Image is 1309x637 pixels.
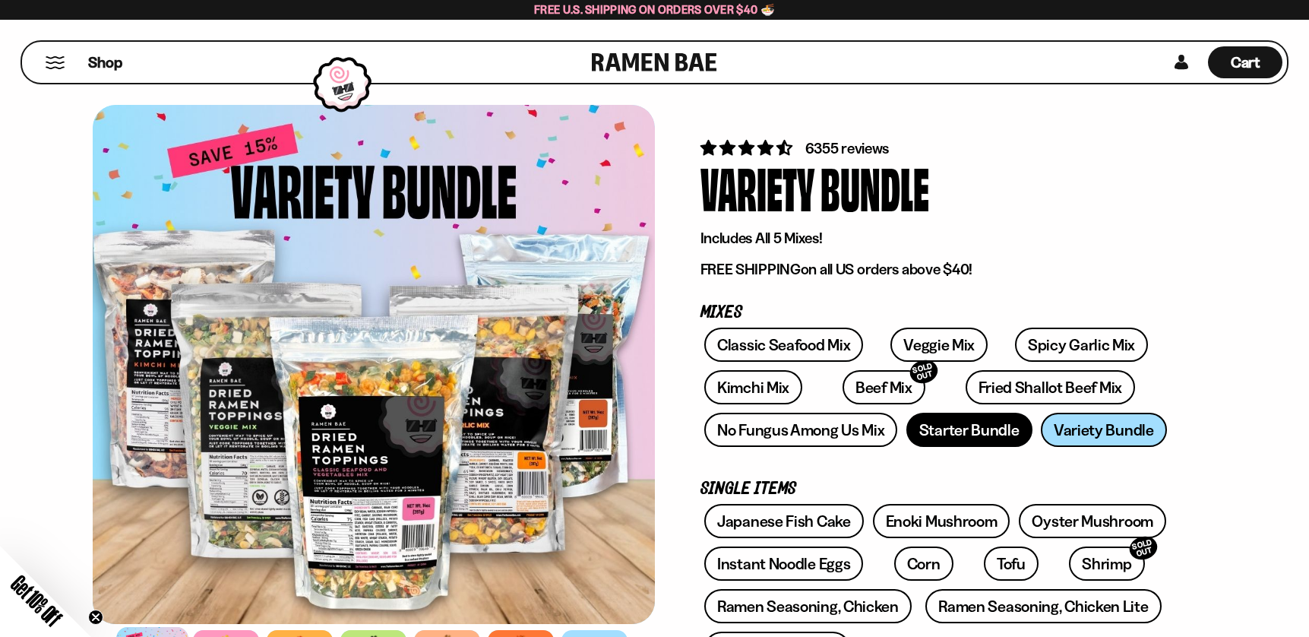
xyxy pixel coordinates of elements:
span: 4.63 stars [700,138,795,157]
div: SOLD OUT [1127,534,1160,563]
a: Oyster Mushroom [1019,504,1166,538]
a: ShrimpSOLD OUT [1069,547,1144,581]
span: Shop [88,52,122,73]
p: on all US orders above $40! [700,260,1171,279]
a: Corn [894,547,953,581]
a: Tofu [984,547,1039,581]
div: Bundle [820,159,929,216]
a: Ramen Seasoning, Chicken [704,589,912,623]
a: Shop [88,46,122,78]
strong: FREE SHIPPING [700,260,801,278]
div: Variety [700,159,814,216]
a: Kimchi Mix [704,370,802,404]
a: No Fungus Among Us Mix [704,413,897,447]
a: Classic Seafood Mix [704,328,863,362]
span: Get 10% Off [7,571,66,630]
span: Cart [1231,53,1260,71]
a: Japanese Fish Cake [704,504,864,538]
a: Cart [1208,42,1282,83]
a: Instant Noodle Eggs [704,547,863,581]
p: Mixes [700,306,1171,320]
a: Enoki Mushroom [873,504,1010,538]
a: Beef MixSOLD OUT [843,370,925,404]
a: Starter Bundle [906,413,1032,447]
a: Ramen Seasoning, Chicken Lite [925,589,1161,623]
p: Single Items [700,482,1171,496]
a: Veggie Mix [890,328,988,362]
button: Close teaser [88,610,103,625]
button: Mobile Menu Trigger [45,56,65,69]
div: SOLD OUT [907,357,941,387]
span: Free U.S. Shipping on Orders over $40 🍜 [534,2,775,17]
a: Fried Shallot Beef Mix [966,370,1135,404]
p: Includes All 5 Mixes! [700,229,1171,248]
a: Spicy Garlic Mix [1015,328,1148,362]
span: 6355 reviews [805,139,890,157]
